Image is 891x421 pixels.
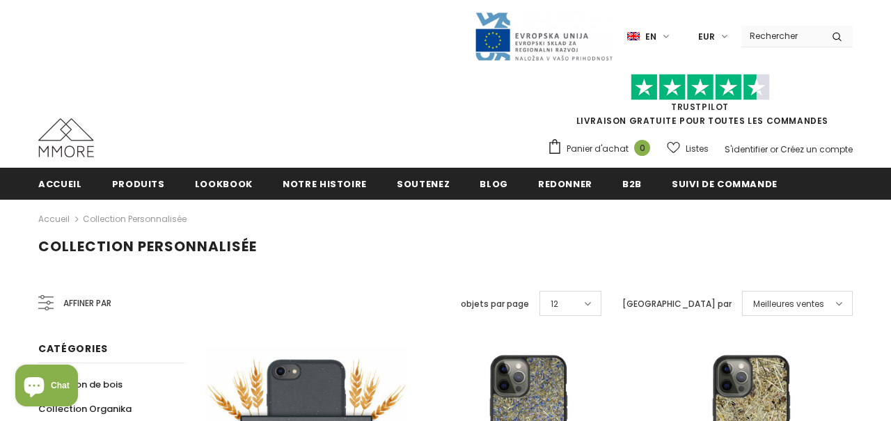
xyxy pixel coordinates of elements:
[38,211,70,228] a: Accueil
[672,168,778,199] a: Suivi de commande
[283,177,367,191] span: Notre histoire
[770,143,778,155] span: or
[686,142,709,156] span: Listes
[283,168,367,199] a: Notre histoire
[551,297,558,311] span: 12
[195,168,253,199] a: Lookbook
[538,168,592,199] a: Redonner
[112,177,165,191] span: Produits
[725,143,768,155] a: S'identifier
[38,168,82,199] a: Accueil
[38,177,82,191] span: Accueil
[547,80,853,127] span: LIVRAISON GRATUITE POUR TOUTES LES COMMANDES
[698,30,715,44] span: EUR
[480,168,508,199] a: Blog
[547,138,657,159] a: Panier d'achat 0
[397,177,450,191] span: soutenez
[38,118,94,157] img: Cas MMORE
[83,213,187,225] a: Collection personnalisée
[645,30,656,44] span: en
[631,74,770,101] img: Faites confiance aux étoiles pilotes
[634,140,650,156] span: 0
[474,11,613,62] img: Javni Razpis
[627,31,640,42] img: i-lang-1.png
[461,297,529,311] label: objets par page
[38,237,257,256] span: Collection personnalisée
[622,177,642,191] span: B2B
[11,365,82,410] inbox-online-store-chat: Shopify online store chat
[671,101,729,113] a: TrustPilot
[667,136,709,161] a: Listes
[567,142,629,156] span: Panier d'achat
[741,26,821,46] input: Search Site
[474,30,613,42] a: Javni Razpis
[672,177,778,191] span: Suivi de commande
[753,297,824,311] span: Meilleures ventes
[195,177,253,191] span: Lookbook
[112,168,165,199] a: Produits
[38,342,108,356] span: Catégories
[480,177,508,191] span: Blog
[622,168,642,199] a: B2B
[780,143,853,155] a: Créez un compte
[538,177,592,191] span: Redonner
[63,296,111,311] span: Affiner par
[397,168,450,199] a: soutenez
[38,397,132,421] a: Collection Organika
[622,297,732,311] label: [GEOGRAPHIC_DATA] par
[38,402,132,415] span: Collection Organika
